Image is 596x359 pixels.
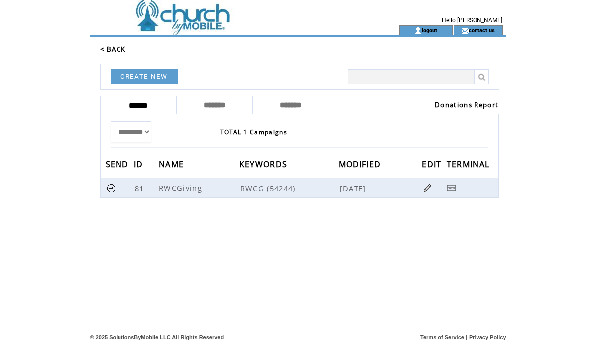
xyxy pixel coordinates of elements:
span: © 2025 SolutionsByMobile LLC All Rights Reserved [90,334,224,340]
span: Hello [PERSON_NAME] [442,17,502,24]
a: ID [134,161,146,167]
span: [DATE] [340,183,369,193]
span: SEND [106,156,131,175]
span: 81 [135,183,147,193]
img: contact_us_icon.gif [461,27,469,35]
span: | [466,334,467,340]
a: Terms of Service [420,334,464,340]
span: ID [134,156,146,175]
span: RWCGiving [159,183,205,193]
img: account_icon.gif [414,27,422,35]
a: KEYWORDS [239,161,290,167]
span: NAME [159,156,186,175]
a: NAME [159,161,186,167]
a: CREATE NEW [111,69,178,84]
span: EDIT [422,156,444,175]
span: KEYWORDS [239,156,290,175]
a: contact us [469,27,495,33]
a: < BACK [100,45,126,54]
a: logout [422,27,437,33]
span: TOTAL 1 Campaigns [220,128,288,136]
span: TERMINAL [447,156,492,175]
span: RWCG (54244) [240,183,338,193]
span: MODIFIED [339,156,384,175]
a: Privacy Policy [469,334,506,340]
a: Donations Report [435,100,498,109]
a: MODIFIED [339,161,384,167]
